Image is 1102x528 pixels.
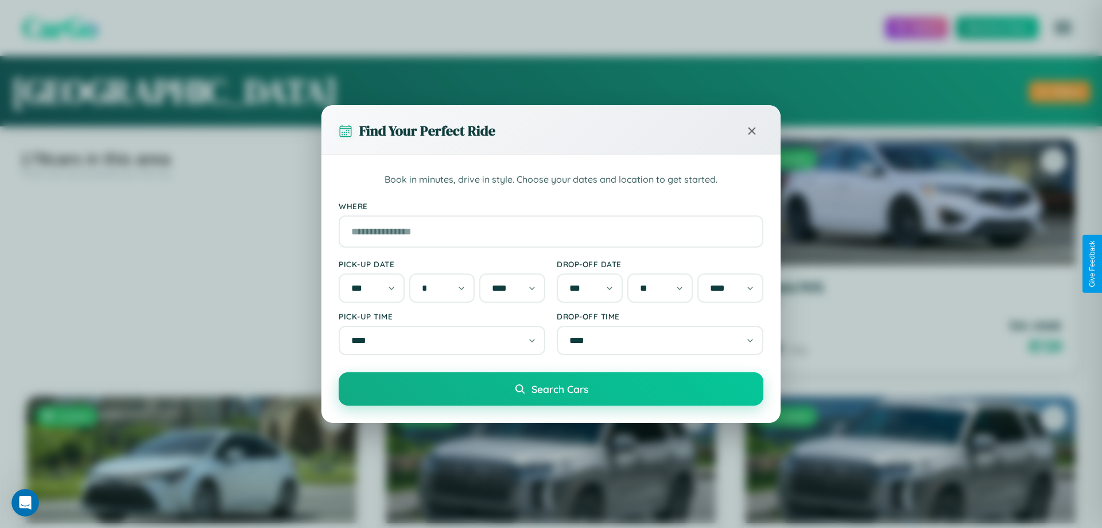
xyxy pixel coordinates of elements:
[339,259,545,269] label: Pick-up Date
[339,311,545,321] label: Pick-up Time
[359,121,495,140] h3: Find Your Perfect Ride
[531,383,588,395] span: Search Cars
[557,311,763,321] label: Drop-off Time
[339,172,763,187] p: Book in minutes, drive in style. Choose your dates and location to get started.
[339,201,763,211] label: Where
[339,372,763,406] button: Search Cars
[557,259,763,269] label: Drop-off Date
